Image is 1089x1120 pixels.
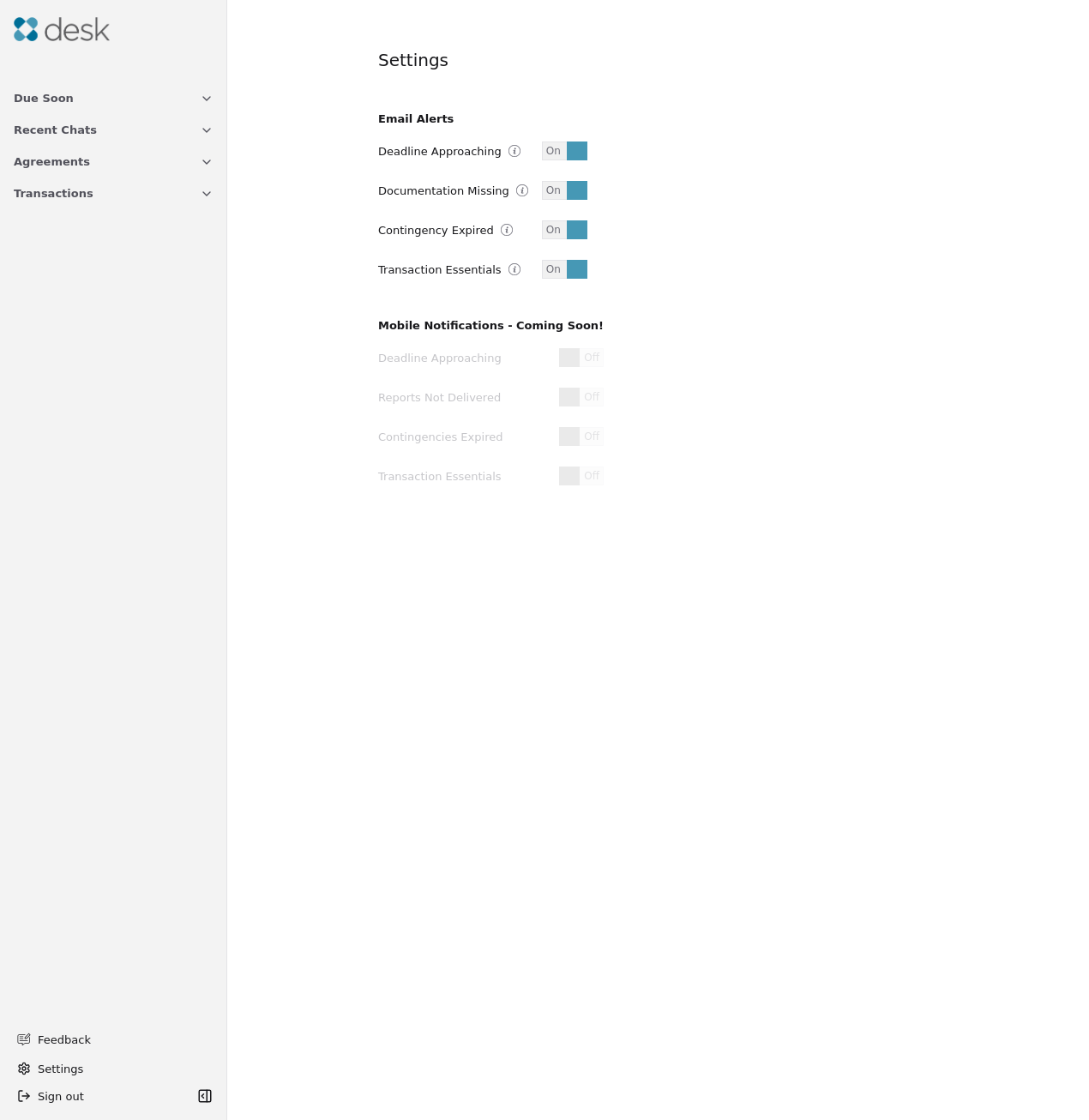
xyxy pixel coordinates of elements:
[38,1060,83,1078] span: Settings
[3,114,224,146] button: Recent Chats
[38,1087,84,1105] span: Sign out
[541,142,565,160] span: On
[14,89,74,107] span: Due Soon
[14,121,97,139] span: Recent Chats
[378,110,587,128] h3: Email Alerts
[14,184,93,202] span: Transactions
[378,264,502,275] label: Transaction Essentials
[10,1055,217,1082] button: Settings
[378,48,448,72] h4: Settings
[378,316,604,334] h3: Mobile Notifications - Coming Soon!
[541,221,565,238] span: On
[10,1082,193,1110] button: Sign out
[378,146,502,157] label: Deadline Approaching
[38,1031,203,1049] span: Feedback
[3,178,224,209] button: Transactions
[541,182,565,199] span: On
[14,17,110,41] img: Desk
[541,261,565,278] span: On
[14,153,90,171] span: Agreements
[378,185,509,196] label: Documentation Missing
[378,225,494,236] label: Contingency Expired
[3,146,224,178] button: Agreements
[3,82,224,114] button: Due Soon
[7,1024,214,1055] button: Feedback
